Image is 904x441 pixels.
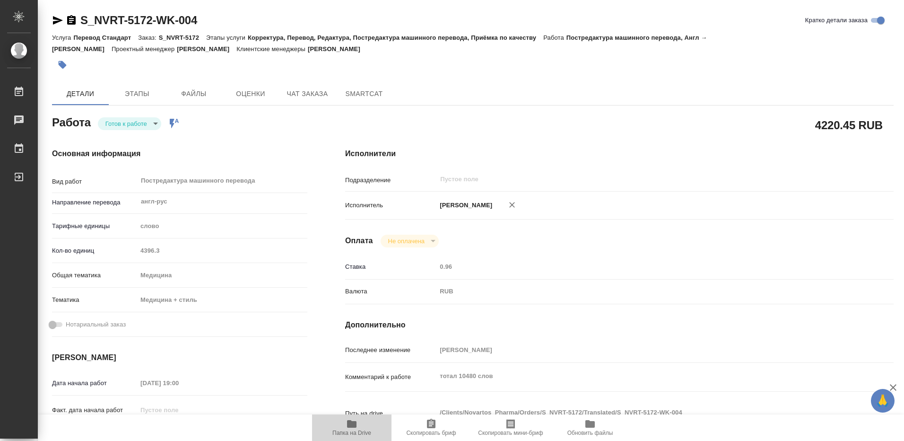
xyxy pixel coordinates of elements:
[137,376,220,390] input: Пустое поле
[406,430,456,436] span: Скопировать бриф
[436,283,848,300] div: RUB
[341,88,387,100] span: SmartCat
[66,15,77,26] button: Скопировать ссылку
[112,45,177,53] p: Проектный менеджер
[543,34,566,41] p: Работа
[345,235,373,247] h4: Оплата
[137,244,307,257] input: Пустое поле
[171,88,217,100] span: Файлы
[345,319,894,331] h4: Дополнительно
[52,113,91,130] h2: Работа
[52,295,137,305] p: Тематика
[815,117,883,133] h2: 4220.45 RUB
[385,237,427,245] button: Не оплачена
[52,246,137,256] p: Кол-во единиц
[436,405,848,421] textarea: /Clients/Novartos_Pharma/Orders/S_NVRT-5172/Translated/S_NVRT-5172-WK-004
[138,34,158,41] p: Заказ:
[103,120,150,128] button: Готов к работе
[345,409,436,418] p: Путь на drive
[236,45,308,53] p: Клиентские менеджеры
[52,148,307,159] h4: Основная информация
[52,198,137,207] p: Направление перевода
[471,415,550,441] button: Скопировать мини-бриф
[114,88,160,100] span: Этапы
[332,430,371,436] span: Папка на Drive
[436,201,492,210] p: [PERSON_NAME]
[391,415,471,441] button: Скопировать бриф
[478,430,543,436] span: Скопировать мини-бриф
[550,415,630,441] button: Обновить файлы
[52,221,137,231] p: Тарифные единицы
[871,389,895,413] button: 🙏
[345,287,436,296] p: Валюта
[285,88,330,100] span: Чат заказа
[137,267,307,283] div: Медицина
[805,16,868,25] span: Кратко детали заказа
[345,262,436,272] p: Ставка
[58,88,103,100] span: Детали
[436,260,848,273] input: Пустое поле
[248,34,543,41] p: Корректура, Перевод, Редактура, Постредактура машинного перевода, Приёмка по качеству
[345,372,436,382] p: Комментарий к работе
[228,88,273,100] span: Оценки
[345,148,894,159] h4: Исполнители
[159,34,206,41] p: S_NVRT-5172
[381,235,439,247] div: Готов к работе
[312,415,391,441] button: Папка на Drive
[345,201,436,210] p: Исполнитель
[52,34,73,41] p: Услуга
[52,177,137,186] p: Вид работ
[73,34,138,41] p: Перевод Стандарт
[98,117,161,130] div: Готов к работе
[137,292,307,308] div: Медицина + стиль
[52,352,307,363] h4: [PERSON_NAME]
[567,430,613,436] span: Обновить файлы
[52,379,137,388] p: Дата начала работ
[137,403,220,417] input: Пустое поле
[436,343,848,357] input: Пустое поле
[308,45,367,53] p: [PERSON_NAME]
[439,174,826,185] input: Пустое поле
[66,320,126,329] span: Нотариальный заказ
[206,34,248,41] p: Этапы услуги
[137,218,307,234] div: слово
[52,15,63,26] button: Скопировать ссылку для ЯМессенджера
[52,271,137,280] p: Общая тематика
[52,406,137,415] p: Факт. дата начала работ
[345,345,436,355] p: Последнее изменение
[80,14,197,26] a: S_NVRT-5172-WK-004
[502,194,522,215] button: Удалить исполнителя
[177,45,236,53] p: [PERSON_NAME]
[345,176,436,185] p: Подразделение
[52,54,73,75] button: Добавить тэг
[875,391,891,411] span: 🙏
[436,368,848,384] textarea: тотал 10480 слов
